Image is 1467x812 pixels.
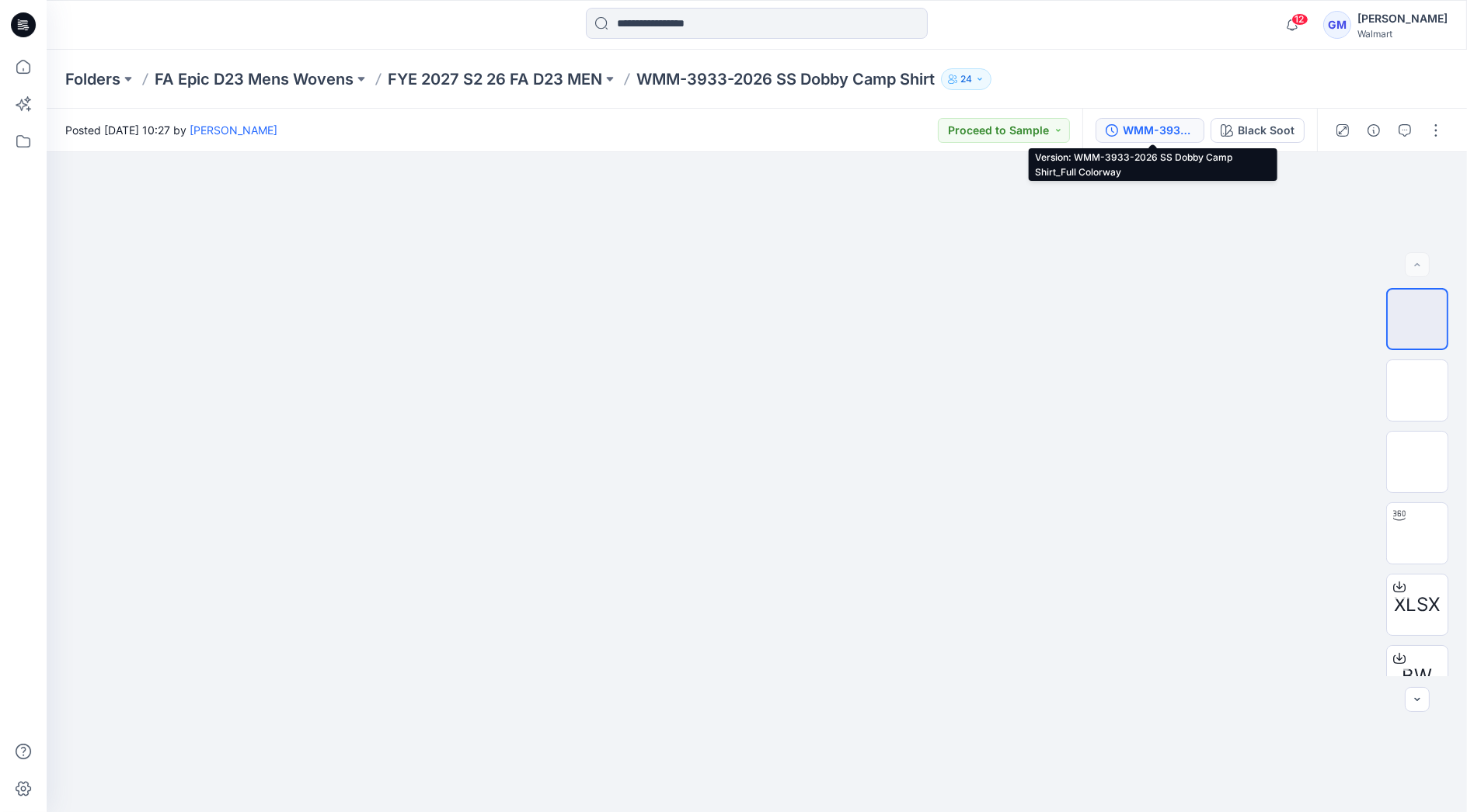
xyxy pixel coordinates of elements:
a: FYE 2027 S2 26 FA D23 MEN [388,68,602,90]
div: Black Soot [1238,122,1295,139]
button: WMM-3933-2026 SS Dobby Camp Shirt_Full Colorway [1096,118,1204,143]
p: 24 [960,71,972,88]
div: [PERSON_NAME] [1357,9,1448,28]
a: [PERSON_NAME] [190,123,277,137]
button: 24 [941,68,991,90]
div: GM [1323,11,1351,39]
p: WMM-3933-2026 SS Dobby Camp Shirt [636,68,935,90]
span: BW [1403,662,1433,690]
div: Walmart [1357,28,1448,40]
a: Folders [65,68,120,90]
span: XLSX [1395,591,1441,619]
div: WMM-3933-2026 SS Dobby Camp Shirt_Full Colorway [1123,122,1194,139]
span: 12 [1291,13,1308,26]
button: Details [1361,118,1386,143]
span: Posted [DATE] 10:27 by [65,122,277,138]
button: Black Soot [1211,118,1305,143]
a: FA Epic D23 Mens Wovens [155,68,354,90]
